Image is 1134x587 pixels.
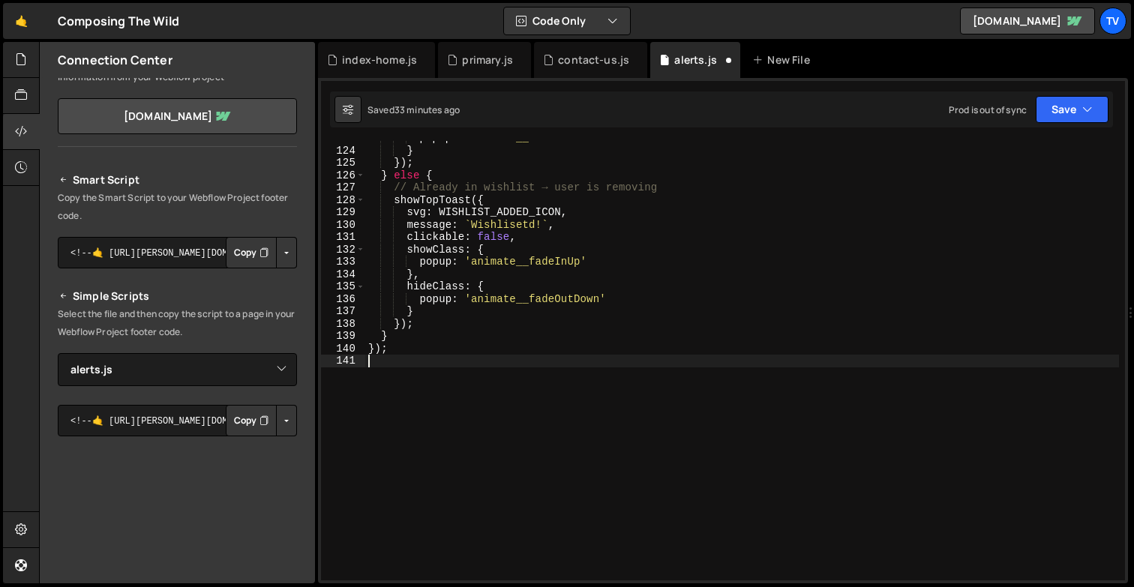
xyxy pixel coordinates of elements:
div: 125 [321,157,365,169]
div: Composing The Wild [58,12,179,30]
h2: Smart Script [58,171,297,189]
div: Button group with nested dropdown [226,405,297,436]
p: Select the file and then copy the script to a page in your Webflow Project footer code. [58,305,297,341]
div: primary.js [462,52,513,67]
p: Copy the Smart Script to your Webflow Project footer code. [58,189,297,225]
h2: Connection Center [58,52,172,68]
div: 134 [321,268,365,281]
div: 137 [321,305,365,318]
div: 128 [321,194,365,207]
div: 124 [321,145,365,157]
a: 🤙 [3,3,40,39]
div: Saved [367,103,460,116]
a: TV [1099,7,1126,34]
div: 140 [321,343,365,355]
div: 33 minutes ago [394,103,460,116]
div: 132 [321,244,365,256]
div: 139 [321,330,365,343]
textarea: <!--🤙 [URL][PERSON_NAME][DOMAIN_NAME]> <script>document.addEventListener("DOMContentLoaded", func... [58,405,297,436]
button: Code Only [504,7,630,34]
button: Copy [226,405,277,436]
div: 138 [321,318,365,331]
a: [DOMAIN_NAME] [960,7,1095,34]
textarea: <!--🤙 [URL][PERSON_NAME][DOMAIN_NAME]> <script>document.addEventListener("DOMContentLoaded", func... [58,237,297,268]
a: [DOMAIN_NAME] [58,98,297,134]
div: 131 [321,231,365,244]
div: 133 [321,256,365,268]
div: index-home.js [342,52,417,67]
div: Button group with nested dropdown [226,237,297,268]
h2: Simple Scripts [58,287,297,305]
div: 141 [321,355,365,367]
div: 136 [321,293,365,306]
div: New File [752,52,815,67]
button: Save [1036,96,1108,123]
div: 130 [321,219,365,232]
button: Copy [226,237,277,268]
div: alerts.js [674,52,716,67]
div: contact-us.js [558,52,629,67]
div: 135 [321,280,365,293]
div: 127 [321,181,365,194]
div: Prod is out of sync [949,103,1027,116]
div: 126 [321,169,365,182]
div: 129 [321,206,365,219]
